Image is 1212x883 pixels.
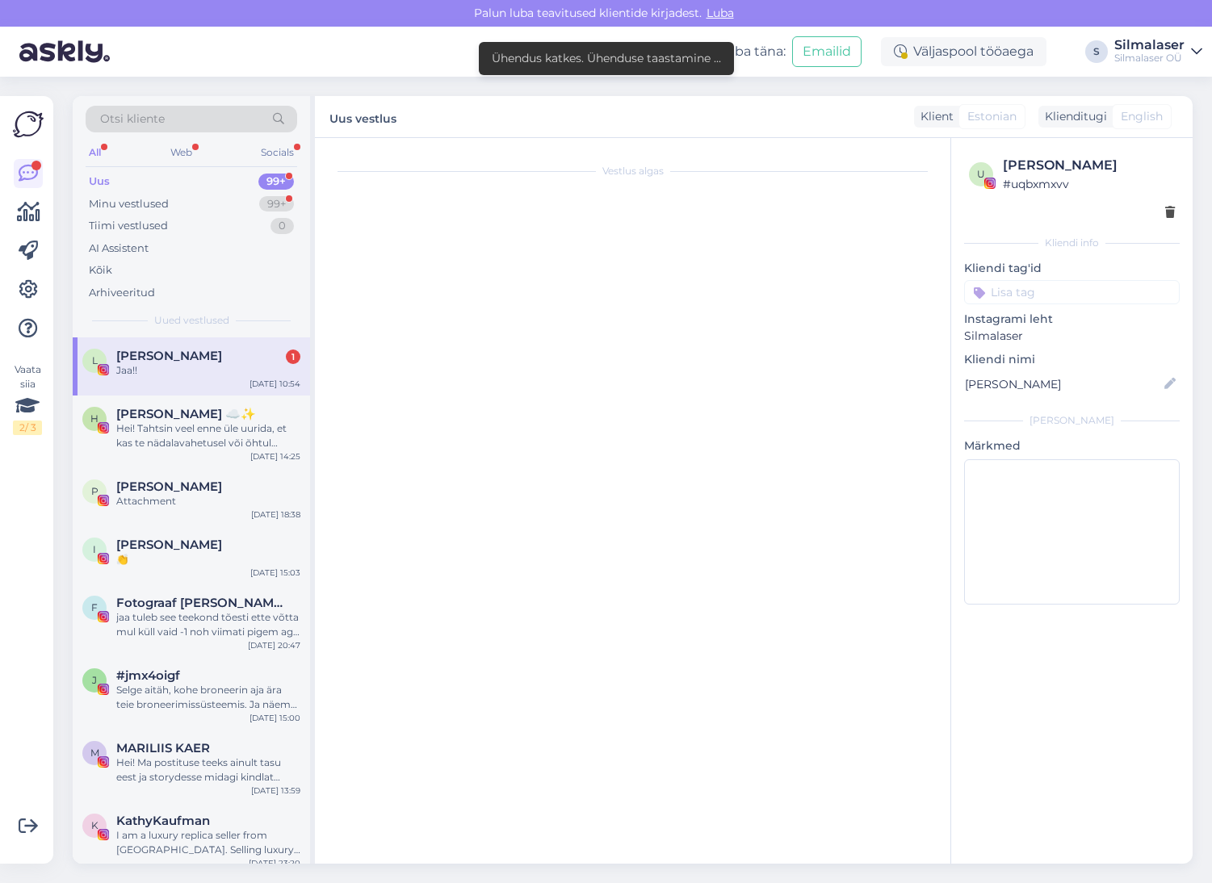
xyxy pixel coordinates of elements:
div: [DATE] 10:54 [250,378,300,390]
div: Socials [258,142,297,163]
span: Otsi kliente [100,111,165,128]
div: 99+ [258,174,294,190]
div: Väljaspool tööaega [881,37,1046,66]
div: 👏 [116,552,300,567]
div: [PERSON_NAME] [1003,156,1175,175]
input: Lisa tag [964,280,1180,304]
span: I [93,543,96,555]
div: [DATE] 23:20 [249,857,300,869]
p: Silmalaser [964,328,1180,345]
span: h [90,412,99,425]
div: Kõik [89,262,112,278]
div: I am a luxury replica seller from [GEOGRAPHIC_DATA]. Selling luxury replicas including shoes, bag... [116,828,300,857]
span: j [92,674,97,686]
div: Silmalaser OÜ [1114,52,1185,65]
div: [DATE] 14:25 [250,450,300,462]
span: u [977,168,985,180]
div: AI Assistent [89,241,149,257]
div: Uus [89,174,110,190]
div: [DATE] 18:38 [251,508,300,521]
div: Hei! Tahtsin veel enne üle uurida, et kas te nädalavahetusel või õhtul [PERSON_NAME] 18 ka töötat... [116,421,300,450]
span: English [1121,108,1163,125]
div: Attachment [116,494,300,508]
div: All [86,142,104,163]
span: L [92,354,98,366]
div: Ühendus katkes. Ühenduse taastamine ... [492,50,721,67]
div: 1 [286,349,300,364]
img: Askly Logo [13,109,44,140]
span: Fotograaf Maigi [116,596,284,610]
span: Estonian [967,108,1017,125]
div: Hei! Ma postituse teeks ainult tasu eest ja storydesse midagi kindlat lubada ei saa. Kui olete hu... [116,755,300,785]
div: Tiimi vestlused [89,218,168,234]
span: Luba [702,6,739,20]
div: 0 [270,218,294,234]
input: Lisa nimi [965,375,1161,393]
p: Kliendi nimi [964,351,1180,368]
div: Vaata siia [13,362,42,435]
p: Märkmed [964,437,1180,454]
div: 2 / 3 [13,421,42,435]
div: Minu vestlused [89,196,169,212]
div: Selge aitäh, kohe broneerin aja ära teie broneerimissüsteemis. Ja näeme varsti teie kliinikus. Su... [116,683,300,712]
div: # uqbxmxvv [1003,175,1175,193]
div: Jaa!! [116,363,300,378]
div: [DATE] 15:00 [250,712,300,724]
div: [DATE] 15:03 [250,567,300,579]
div: Web [167,142,195,163]
div: Klienditugi [1038,108,1107,125]
span: MARILIIS KAER [116,741,210,755]
div: Kliendi info [964,236,1180,250]
div: Silmalaser [1114,39,1185,52]
div: jaa tuleb see teekond tõesti ette võtta mul küll vaid -1 noh viimati pigem aga nii mõjutab elus k... [116,610,300,639]
label: Uus vestlus [329,106,396,128]
button: Emailid [792,36,862,67]
p: Instagrami leht [964,311,1180,328]
span: helen ☁️✨ [116,407,256,421]
div: [DATE] 13:59 [251,785,300,797]
span: #jmx4oigf [116,668,180,683]
div: S [1085,40,1108,63]
span: KathyKaufman [116,814,210,828]
div: [PERSON_NAME] [964,413,1180,428]
div: Vestlus algas [331,164,934,178]
div: 99+ [259,196,294,212]
span: Inger V [116,538,222,552]
div: Arhiveeritud [89,285,155,301]
span: pauline lotta [116,479,222,494]
div: [DATE] 20:47 [248,639,300,651]
span: F [91,601,98,613]
a: SilmalaserSilmalaser OÜ [1114,39,1202,65]
span: Lisabet Loigu [116,349,222,363]
p: Kliendi tag'id [964,260,1180,277]
span: p [91,485,99,497]
span: K [91,819,99,831]
span: M [90,747,99,759]
div: Klient [914,108,954,125]
span: Uued vestlused [154,313,229,328]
